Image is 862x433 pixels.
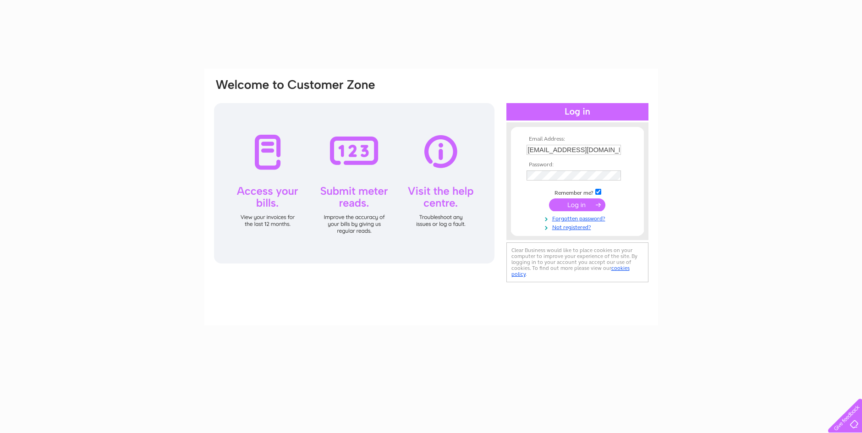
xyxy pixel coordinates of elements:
td: Remember me? [524,187,631,197]
a: Not registered? [527,222,631,231]
input: Submit [549,198,605,211]
div: Clear Business would like to place cookies on your computer to improve your experience of the sit... [506,242,648,282]
th: Email Address: [524,136,631,143]
a: Forgotten password? [527,214,631,222]
th: Password: [524,162,631,168]
a: cookies policy [511,265,630,277]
